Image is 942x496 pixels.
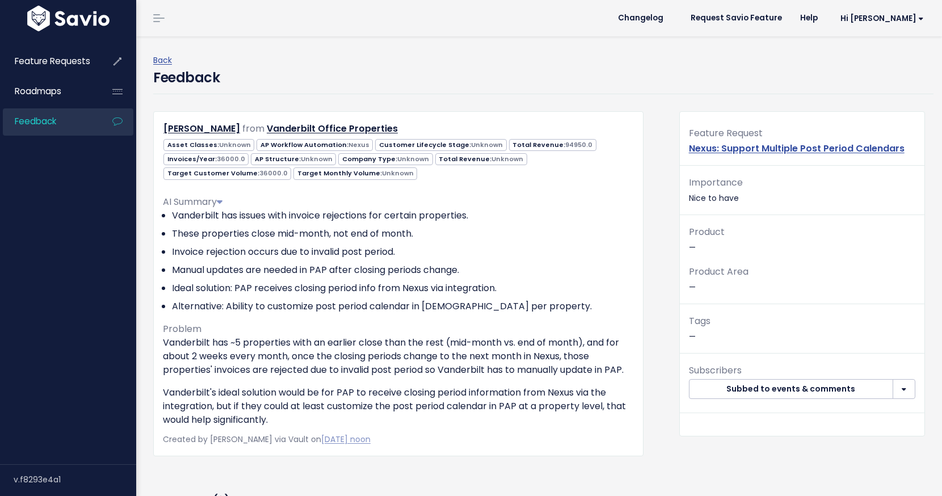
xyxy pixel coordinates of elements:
[689,176,743,189] span: Importance
[242,122,264,135] span: from
[172,245,634,259] li: Invoice rejection occurs due to invalid post period.
[15,115,56,127] span: Feedback
[163,139,254,151] span: Asset Classes:
[565,140,592,149] span: 94950.0
[689,224,915,255] p: —
[682,10,791,27] a: Request Savio Feature
[689,264,915,295] p: —
[172,227,634,241] li: These properties close mid-month, not end of month.
[172,281,634,295] li: Ideal solution: PAP receives closing period info from Nexus via integration.
[163,153,249,165] span: Invoices/Year:
[163,336,634,377] p: Vanderbilt has ~5 properties with an earlier close than the rest (mid-month vs. end of month), an...
[3,78,94,104] a: Roadmaps
[267,122,398,135] a: Vanderbilt Office Properties
[689,225,725,238] span: Product
[689,364,742,377] span: Subscribers
[689,314,710,327] span: Tags
[293,167,417,179] span: Target Monthly Volume:
[321,434,371,445] a: [DATE] noon
[153,54,172,66] a: Back
[827,10,933,27] a: Hi [PERSON_NAME]
[163,167,291,179] span: Target Customer Volume:
[689,379,893,400] button: Subbed to events & comments
[219,140,251,149] span: Unknown
[689,265,748,278] span: Product Area
[163,386,634,427] p: Vanderbilt's ideal solution would be for PAP to receive closing period information from Nexus via...
[348,140,369,149] span: Nexus
[256,139,373,151] span: AP Workflow Automation:
[689,313,915,344] p: —
[397,154,429,163] span: Unknown
[689,142,905,155] a: Nexus: Support Multiple Post Period Calendars
[24,6,112,31] img: logo-white.9d6f32f41409.svg
[15,55,90,67] span: Feature Requests
[153,68,220,88] h4: Feedback
[259,169,288,178] span: 36000.0
[382,169,414,178] span: Unknown
[471,140,503,149] span: Unknown
[15,85,61,97] span: Roadmaps
[172,300,634,313] li: Alternative: Ability to customize post period calendar in [DEMOGRAPHIC_DATA] per property.
[338,153,432,165] span: Company Type:
[509,139,596,151] span: Total Revenue:
[163,322,201,335] span: Problem
[435,153,527,165] span: Total Revenue:
[618,14,663,22] span: Changelog
[301,154,333,163] span: Unknown
[689,175,915,205] p: Nice to have
[840,14,924,23] span: Hi [PERSON_NAME]
[689,127,763,140] span: Feature Request
[375,139,506,151] span: Customer Lifecycle Stage:
[14,465,136,494] div: v.f8293e4a1
[251,153,336,165] span: AP Structure:
[791,10,827,27] a: Help
[491,154,523,163] span: Unknown
[3,48,94,74] a: Feature Requests
[163,122,240,135] a: [PERSON_NAME]
[172,263,634,277] li: Manual updates are needed in PAP after closing periods change.
[163,195,222,208] span: AI Summary
[163,434,371,445] span: Created by [PERSON_NAME] via Vault on
[3,108,94,134] a: Feedback
[217,154,245,163] span: 36000.0
[172,209,634,222] li: Vanderbilt has issues with invoice rejections for certain properties.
